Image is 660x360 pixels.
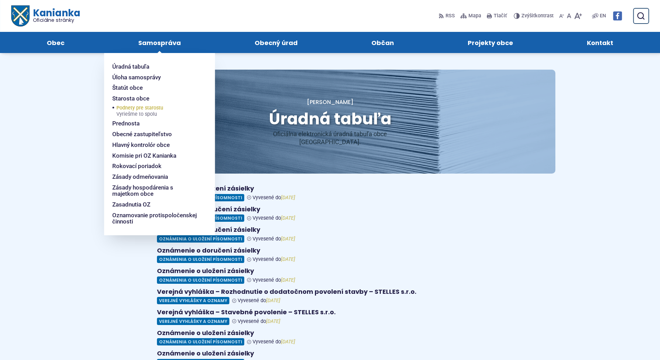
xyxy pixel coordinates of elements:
[468,12,481,20] span: Mapa
[157,247,503,255] h4: Oznámenie o doručení zásielky
[112,82,198,93] a: Štatút obce
[112,82,143,93] span: Štatút obce
[112,93,149,104] span: Starosta obce
[112,140,170,150] span: Hlavný kontrolór obce
[11,6,80,27] a: Logo Kanianka, prejsť na domovskú stránku.
[112,199,150,210] span: Zasadnutia OZ
[598,12,607,20] a: EN
[33,18,80,23] span: Oficiálne stránky
[138,32,181,53] span: Samospráva
[446,12,455,20] span: RSS
[116,104,163,118] span: Podnety pre starostu
[29,8,80,23] span: Kanianka
[613,11,622,20] img: Prejsť na Facebook stránku
[112,161,198,172] a: Rokovací poriadok
[112,61,198,72] a: Úradná tabuľa
[157,205,503,222] a: Oznámenie o doručení zásielky Oznámenia o uložení písomnosti Vyvesené do[DATE]
[459,9,483,23] a: Mapa
[371,32,394,53] span: Občan
[112,150,198,161] a: Komisie pri OZ Kanianka
[112,93,198,104] a: Starosta obce
[247,130,413,146] p: Oficiálna elektronická úradná tabuľa obce [GEOGRAPHIC_DATA].
[112,118,198,129] a: Prednosta
[157,288,503,305] a: Verejná vyhláška – Rozhodnutie o dodatočnom povolení stavby – STELLES s.r.o. Verejné vyhlášky a o...
[521,13,535,19] span: Zvýšiť
[157,329,503,346] a: Oznámenie o uložení zásielky Oznámenia o uložení písomnosti Vyvesené do[DATE]
[225,32,327,53] a: Obecný úrad
[11,6,29,27] img: Prejsť na domovskú stránku
[112,182,198,199] a: Zásady hospodárenia s majetkom obce
[157,350,503,358] h4: Oznámenie o uložení zásielky
[157,185,503,201] a: Oznámenie o uložení zásielky Oznámenia o uložení písomnosti Vyvesené do[DATE]
[112,172,198,182] a: Zásady odmeňovania
[494,13,507,19] span: Tlačiť
[573,9,583,23] button: Zväčšiť veľkosť písma
[307,98,353,106] a: [PERSON_NAME]
[269,108,391,130] span: Úradná tabuľa
[47,32,64,53] span: Obec
[157,267,503,275] h4: Oznámenie o uložení zásielky
[116,104,198,118] a: Podnety pre starostuVyriešme to spolu
[17,32,94,53] a: Obec
[521,13,554,19] span: kontrast
[485,9,508,23] button: Tlačiť
[116,112,163,117] span: Vyriešme to spolu
[157,267,503,284] a: Oznámenie o uložení zásielky Oznámenia o uložení písomnosti Vyvesené do[DATE]
[108,32,211,53] a: Samospráva
[255,32,298,53] span: Obecný úrad
[157,308,503,325] a: Verejná vyhláška – Stavebné povolenie – STELLES s.r.o. Verejné vyhlášky a oznamy Vyvesené do[DATE]
[112,172,168,182] span: Zásady odmeňovania
[587,32,613,53] span: Kontakt
[565,9,573,23] button: Nastaviť pôvodnú veľkosť písma
[112,72,161,83] span: Úloha samosprávy
[112,129,172,140] span: Obecné zastupiteľstvo
[468,32,513,53] span: Projekty obce
[112,150,176,161] span: Komisie pri OZ Kanianka
[112,210,198,227] a: Oznamovanie protispoločenskej činnosti
[157,247,503,263] a: Oznámenie o doručení zásielky Oznámenia o uložení písomnosti Vyvesené do[DATE]
[439,9,456,23] a: RSS
[600,12,606,20] span: EN
[112,118,140,129] span: Prednosta
[558,9,565,23] button: Zmenšiť veľkosť písma
[438,32,543,53] a: Projekty obce
[112,199,198,210] a: Zasadnutia OZ
[557,32,643,53] a: Kontakt
[342,32,424,53] a: Občan
[112,140,198,150] a: Hlavný kontrolór obce
[157,226,503,243] a: Oznámenie o doručení zásielky Oznámenia o uložení písomnosti Vyvesené do[DATE]
[157,288,503,296] h4: Verejná vyhláška – Rozhodnutie o dodatočnom povolení stavby – STELLES s.r.o.
[514,9,555,23] button: Zvýšiťkontrast
[112,129,198,140] a: Obecné zastupiteľstvo
[112,72,198,83] a: Úloha samosprávy
[157,329,503,337] h4: Oznámenie o uložení zásielky
[112,61,149,72] span: Úradná tabuľa
[112,161,161,172] span: Rokovací poriadok
[157,308,503,316] h4: Verejná vyhláška – Stavebné povolenie – STELLES s.r.o.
